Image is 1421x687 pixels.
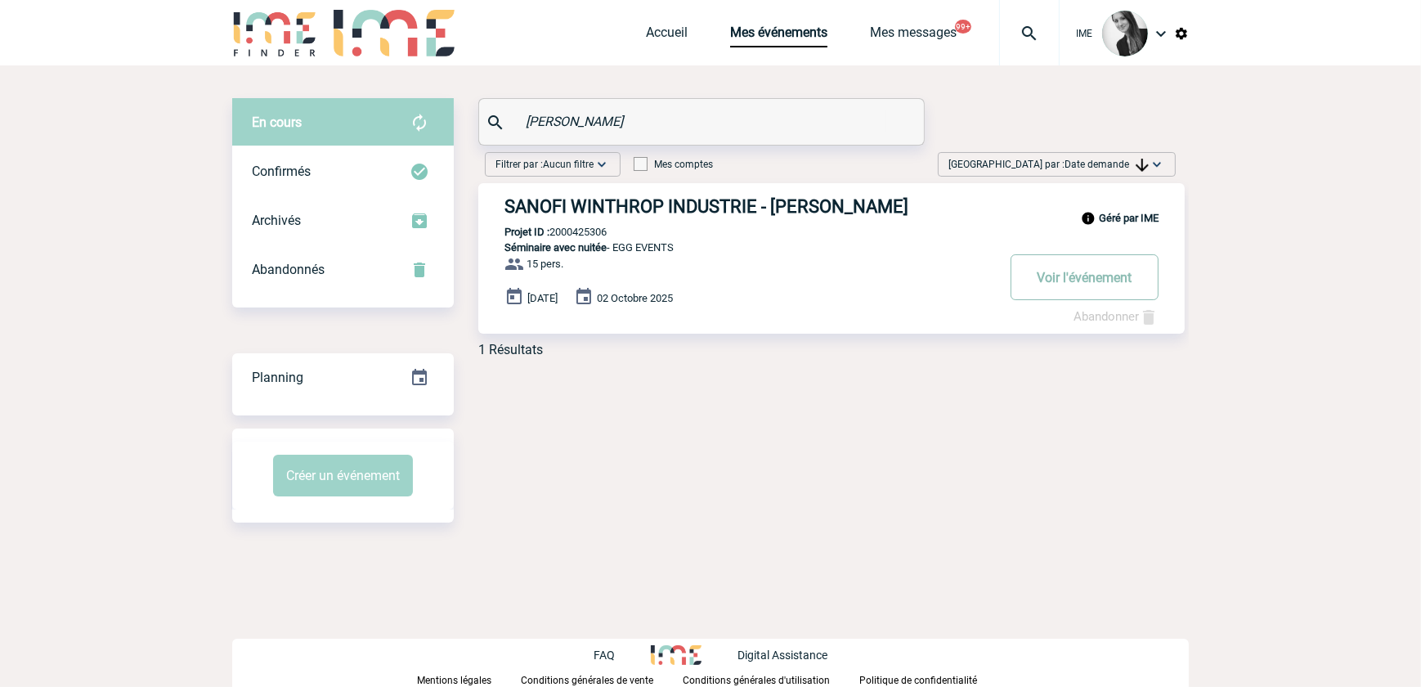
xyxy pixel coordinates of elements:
img: baseline_expand_more_white_24dp-b.png [1149,156,1165,173]
p: - EGG EVENTS [478,241,995,254]
a: Planning [232,352,454,401]
p: Politique de confidentialité [860,675,978,686]
input: Rechercher un événement par son nom [522,110,885,133]
a: Accueil [646,25,688,47]
img: baseline_expand_more_white_24dp-b.png [594,156,610,173]
a: Conditions générales de vente [522,671,684,687]
span: Date demande [1065,159,1149,170]
img: http://www.idealmeetingsevents.fr/ [651,645,702,665]
button: 99+ [955,20,971,34]
div: Retrouvez ici tous vos évènements avant confirmation [232,98,454,147]
a: SANOFI WINTHROP INDUSTRIE - [PERSON_NAME] [478,196,1185,217]
span: IME [1076,28,1092,39]
img: info_black_24dp.svg [1081,211,1096,226]
button: Créer un événement [273,455,413,496]
span: 02 Octobre 2025 [597,292,673,304]
div: Retrouvez ici tous les événements que vous avez décidé d'archiver [232,196,454,245]
span: Archivés [252,213,301,228]
p: Digital Assistance [737,649,827,662]
a: Abandonner [1074,309,1159,324]
span: En cours [252,114,302,130]
span: Aucun filtre [543,159,594,170]
div: 1 Résultats [478,342,543,357]
p: FAQ [594,649,615,662]
img: 101050-0.jpg [1102,11,1148,56]
span: [DATE] [527,292,558,304]
p: Conditions générales d'utilisation [684,675,831,686]
div: Retrouvez ici tous vos événements organisés par date et état d'avancement [232,353,454,402]
a: Conditions générales d'utilisation [684,671,860,687]
a: Mes événements [730,25,827,47]
span: 15 pers. [527,258,563,271]
a: FAQ [594,646,651,662]
img: IME-Finder [232,10,317,56]
span: Confirmés [252,164,311,179]
b: Projet ID : [504,226,549,238]
p: Conditions générales de vente [522,675,654,686]
a: Mentions légales [418,671,522,687]
p: 2000425306 [478,226,607,238]
img: arrow_downward.png [1136,159,1149,172]
span: Séminaire avec nuitée [504,241,607,254]
span: [GEOGRAPHIC_DATA] par : [948,156,1149,173]
span: Planning [252,370,303,385]
p: Mentions légales [418,675,492,686]
b: Géré par IME [1099,212,1159,224]
label: Mes comptes [634,159,713,170]
a: Mes messages [870,25,957,47]
button: Voir l'événement [1011,254,1159,300]
span: Abandonnés [252,262,325,277]
h3: SANOFI WINTHROP INDUSTRIE - [PERSON_NAME] [504,196,995,217]
span: Filtrer par : [495,156,594,173]
a: Politique de confidentialité [860,671,1004,687]
div: Retrouvez ici tous vos événements annulés [232,245,454,294]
